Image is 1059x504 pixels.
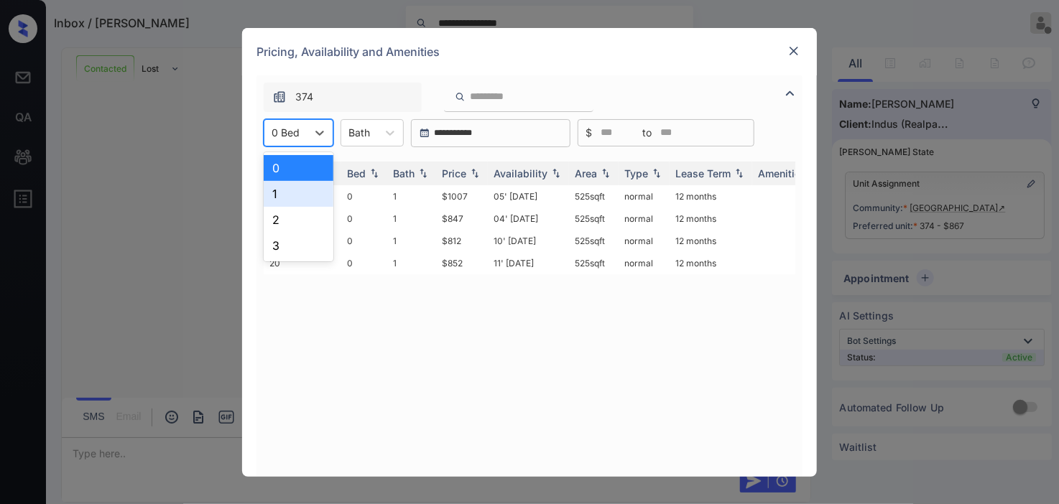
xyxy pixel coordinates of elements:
[642,125,652,141] span: to
[569,252,619,274] td: 525 sqft
[264,233,333,258] div: 3
[619,185,670,207] td: normal
[670,252,752,274] td: 12 months
[488,185,569,207] td: 05' [DATE]
[436,252,488,274] td: $852
[393,167,415,179] div: Bath
[624,167,648,179] div: Type
[242,28,817,75] div: Pricing, Availability and Amenities
[494,167,547,179] div: Availability
[586,125,592,141] span: $
[549,168,563,178] img: sorting
[575,167,597,179] div: Area
[619,207,670,230] td: normal
[436,207,488,230] td: $847
[387,207,436,230] td: 1
[468,168,482,178] img: sorting
[670,185,752,207] td: 12 months
[787,44,801,58] img: close
[675,167,731,179] div: Lease Term
[569,207,619,230] td: 525 sqft
[569,185,619,207] td: 525 sqft
[347,167,366,179] div: Bed
[732,168,746,178] img: sorting
[387,252,436,274] td: 1
[649,168,664,178] img: sorting
[272,90,287,104] img: icon-zuma
[436,230,488,252] td: $812
[387,230,436,252] td: 1
[341,230,387,252] td: 0
[416,168,430,178] img: sorting
[436,185,488,207] td: $1007
[367,168,381,178] img: sorting
[455,90,466,103] img: icon-zuma
[488,230,569,252] td: 10' [DATE]
[295,89,313,105] span: 374
[782,85,799,102] img: icon-zuma
[488,207,569,230] td: 04' [DATE]
[569,230,619,252] td: 525 sqft
[488,252,569,274] td: 11' [DATE]
[264,181,333,207] div: 1
[341,207,387,230] td: 0
[387,185,436,207] td: 1
[264,252,341,274] td: 20
[670,230,752,252] td: 12 months
[598,168,613,178] img: sorting
[758,167,806,179] div: Amenities
[442,167,466,179] div: Price
[264,207,333,233] div: 2
[264,155,333,181] div: 0
[670,207,752,230] td: 12 months
[341,252,387,274] td: 0
[619,230,670,252] td: normal
[341,185,387,207] td: 0
[619,252,670,274] td: normal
